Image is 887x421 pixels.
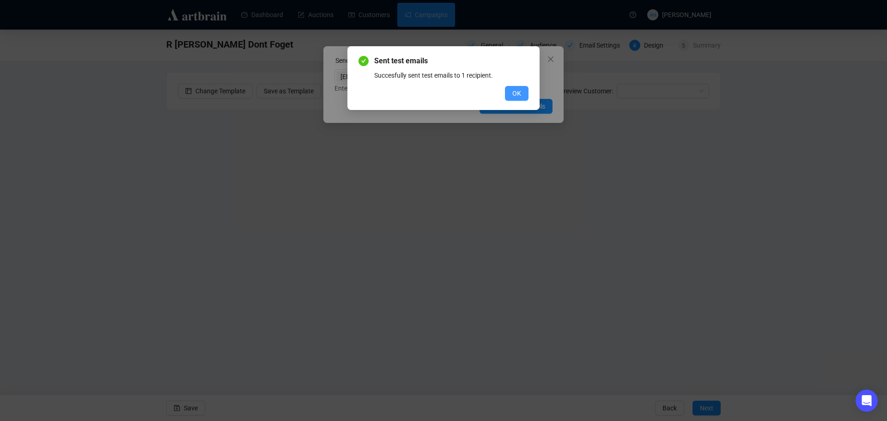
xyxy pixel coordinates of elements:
[856,390,878,412] div: Open Intercom Messenger
[505,86,529,101] button: OK
[358,56,369,66] span: check-circle
[374,70,529,80] div: Succesfully sent test emails to 1 recipient.
[512,88,521,98] span: OK
[374,55,529,67] span: Sent test emails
